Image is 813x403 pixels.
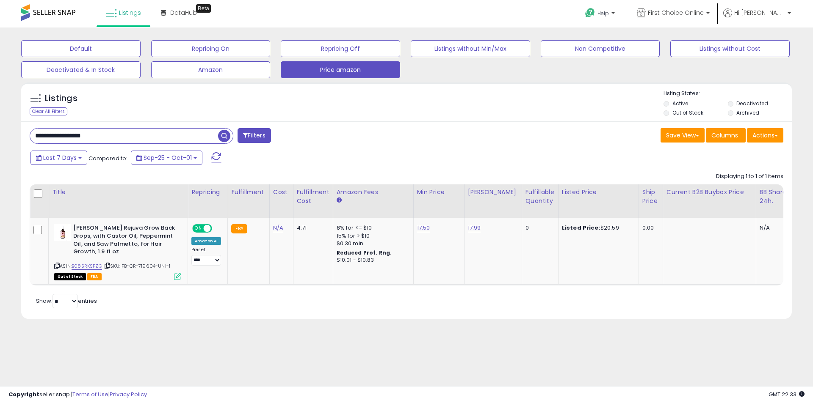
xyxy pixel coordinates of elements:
[191,188,224,197] div: Repricing
[193,225,204,232] span: ON
[642,224,656,232] div: 0.00
[747,128,783,143] button: Actions
[297,188,329,206] div: Fulfillment Cost
[211,225,224,232] span: OFF
[119,8,141,17] span: Listings
[672,109,703,116] label: Out of Stock
[273,188,290,197] div: Cost
[30,107,67,115] div: Clear All Filters
[144,154,192,162] span: Sep-25 - Oct-01
[21,40,141,57] button: Default
[337,224,407,232] div: 8% for <= $10
[191,237,221,245] div: Amazon AI
[72,263,102,270] a: B085RKSPZG
[661,128,705,143] button: Save View
[54,224,181,279] div: ASIN:
[723,8,791,27] a: Hi [PERSON_NAME]
[337,257,407,264] div: $10.01 - $10.83
[36,297,97,305] span: Show: entries
[337,240,407,247] div: $0.30 min
[417,188,461,197] div: Min Price
[103,263,170,269] span: | SKU: FB-CR-719604-UNI-1
[88,154,127,162] span: Compared to:
[54,224,71,241] img: 31MW9KGTf4L._SL40_.jpg
[238,128,271,143] button: Filters
[281,40,400,57] button: Repricing Off
[672,100,688,107] label: Active
[468,224,481,232] a: 17.99
[562,188,635,197] div: Listed Price
[196,4,211,13] div: Tooltip anchor
[337,232,407,240] div: 15% for > $10
[541,40,660,57] button: Non Competitive
[648,8,704,17] span: First Choice Online
[706,128,746,143] button: Columns
[411,40,530,57] button: Listings without Min/Max
[562,224,600,232] b: Listed Price:
[43,154,77,162] span: Last 7 Days
[760,224,788,232] div: N/A
[45,93,77,104] h5: Listings
[642,188,659,206] div: Ship Price
[525,224,552,232] div: 0
[337,197,342,204] small: Amazon Fees.
[337,249,392,256] b: Reduced Prof. Rng.
[525,188,555,206] div: Fulfillable Quantity
[21,61,141,78] button: Deactivated & In Stock
[281,61,400,78] button: Price amazon
[670,40,790,57] button: Listings without Cost
[151,40,271,57] button: Repricing On
[711,131,738,140] span: Columns
[30,151,87,165] button: Last 7 Days
[760,188,791,206] div: BB Share 24h.
[585,8,595,18] i: Get Help
[666,188,752,197] div: Current B2B Buybox Price
[664,90,791,98] p: Listing States:
[54,273,86,280] span: All listings that are currently out of stock and unavailable for purchase on Amazon
[231,188,265,197] div: Fulfillment
[131,151,202,165] button: Sep-25 - Oct-01
[170,8,197,17] span: DataHub
[297,224,326,232] div: 4.71
[468,188,518,197] div: [PERSON_NAME]
[562,224,632,232] div: $20.59
[73,224,176,258] b: [PERSON_NAME] Rejuva Grow Back Drops, with Castor Oil, Peppermint Oil, and Saw Palmetto, for Hair...
[273,224,283,232] a: N/A
[87,273,102,280] span: FBA
[736,100,768,107] label: Deactivated
[231,224,247,233] small: FBA
[337,188,410,197] div: Amazon Fees
[716,173,783,181] div: Displaying 1 to 1 of 1 items
[191,247,221,266] div: Preset:
[597,10,609,17] span: Help
[578,1,623,27] a: Help
[52,188,184,197] div: Title
[151,61,271,78] button: Amazon
[736,109,759,116] label: Archived
[417,224,430,232] a: 17.50
[734,8,785,17] span: Hi [PERSON_NAME]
